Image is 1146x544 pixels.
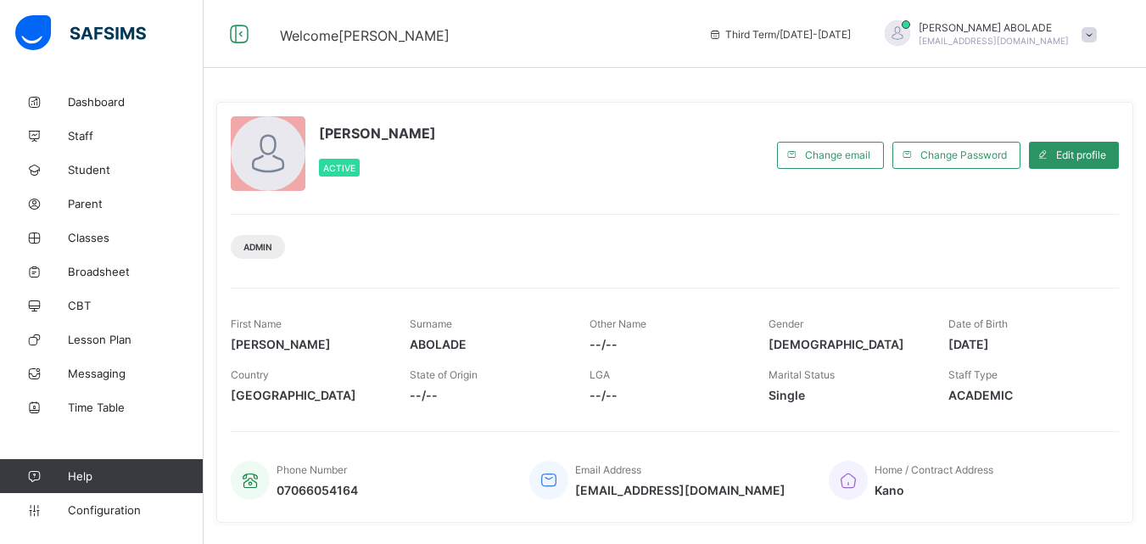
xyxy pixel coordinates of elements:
span: Surname [410,317,452,330]
span: Messaging [68,367,204,380]
span: [PERSON_NAME] ABOLADE [919,21,1069,34]
span: Help [68,469,203,483]
span: CBT [68,299,204,312]
span: [PERSON_NAME] [231,337,384,351]
span: --/-- [410,388,563,402]
span: [DEMOGRAPHIC_DATA] [769,337,922,351]
div: ELIZABETHABOLADE [868,20,1105,48]
span: Parent [68,197,204,210]
span: [EMAIL_ADDRESS][DOMAIN_NAME] [575,483,785,497]
span: --/-- [590,337,743,351]
span: Country [231,368,269,381]
span: Dashboard [68,95,204,109]
span: Edit profile [1056,149,1106,161]
span: Active [323,163,355,173]
span: Gender [769,317,803,330]
span: Admin [243,242,272,252]
span: Lesson Plan [68,333,204,346]
span: [EMAIL_ADDRESS][DOMAIN_NAME] [919,36,1069,46]
span: Kano [875,483,993,497]
span: [DATE] [948,337,1102,351]
span: Marital Status [769,368,835,381]
span: Configuration [68,503,203,517]
span: First Name [231,317,282,330]
img: safsims [15,15,146,51]
span: --/-- [590,388,743,402]
span: Welcome [PERSON_NAME] [280,27,450,44]
span: [GEOGRAPHIC_DATA] [231,388,384,402]
span: Change email [805,149,870,161]
span: Student [68,163,204,177]
span: State of Origin [410,368,478,381]
span: Broadsheet [68,265,204,278]
span: session/term information [708,28,851,41]
span: Time Table [68,401,204,414]
span: Date of Birth [948,317,1008,330]
span: Email Address [575,463,641,476]
span: Staff [68,129,204,143]
span: Classes [68,231,204,244]
span: Staff Type [948,368,998,381]
span: ABOLADE [410,337,563,351]
span: LGA [590,368,610,381]
span: Other Name [590,317,646,330]
span: Phone Number [277,463,347,476]
span: 07066054164 [277,483,358,497]
span: Change Password [920,149,1007,161]
span: Home / Contract Address [875,463,993,476]
span: Single [769,388,922,402]
span: ACADEMIC [948,388,1102,402]
span: [PERSON_NAME] [319,125,436,142]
